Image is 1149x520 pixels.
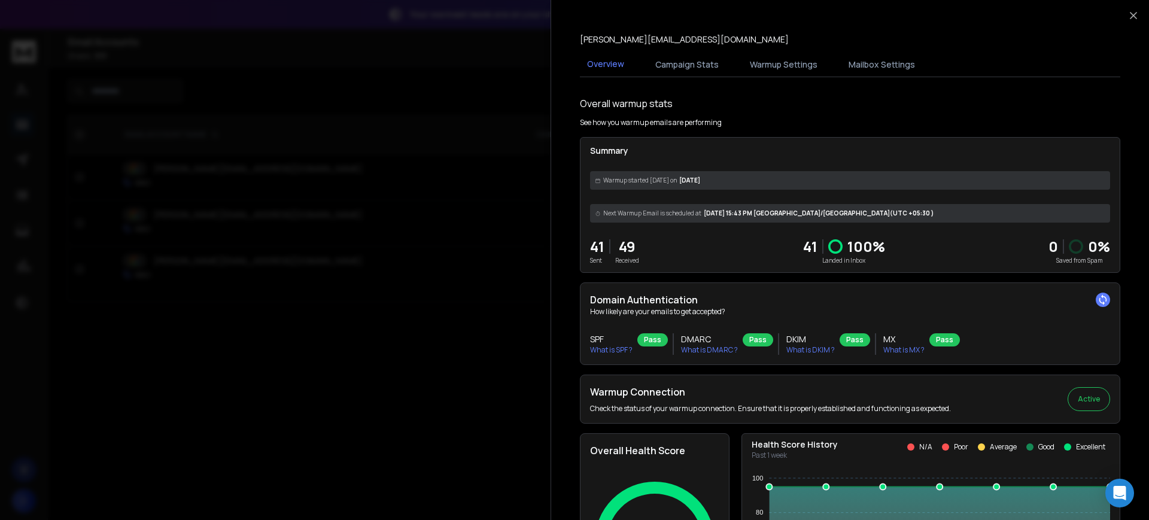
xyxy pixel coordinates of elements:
[1088,237,1110,256] p: 0 %
[590,171,1110,190] div: [DATE]
[883,345,925,355] p: What is MX ?
[590,293,1110,307] h2: Domain Authentication
[648,51,726,78] button: Campaign Stats
[840,333,870,346] div: Pass
[590,443,719,458] h2: Overall Health Score
[841,51,922,78] button: Mailbox Settings
[786,333,835,345] h3: DKIM
[580,118,722,127] p: See how you warmup emails are performing
[1048,256,1110,265] p: Saved from Spam
[1038,442,1054,452] p: Good
[603,209,701,218] span: Next Warmup Email is scheduled at
[1076,442,1105,452] p: Excellent
[580,34,789,45] p: [PERSON_NAME][EMAIL_ADDRESS][DOMAIN_NAME]
[681,333,738,345] h3: DMARC
[590,145,1110,157] p: Summary
[590,345,633,355] p: What is SPF ?
[847,237,885,256] p: 100 %
[590,256,604,265] p: Sent
[786,345,835,355] p: What is DKIM ?
[803,256,885,265] p: Landed in Inbox
[590,237,604,256] p: 41
[1048,236,1058,256] strong: 0
[1068,387,1110,411] button: Active
[990,442,1017,452] p: Average
[1105,479,1134,507] div: Open Intercom Messenger
[590,385,951,399] h2: Warmup Connection
[590,307,1110,317] p: How likely are your emails to get accepted?
[752,451,838,460] p: Past 1 week
[929,333,960,346] div: Pass
[615,256,639,265] p: Received
[681,345,738,355] p: What is DMARC ?
[803,237,817,256] p: 41
[603,176,677,185] span: Warmup started [DATE] on
[580,96,673,111] h1: Overall warmup stats
[637,333,668,346] div: Pass
[615,237,639,256] p: 49
[954,442,968,452] p: Poor
[743,333,773,346] div: Pass
[590,204,1110,223] div: [DATE] 15:43 PM [GEOGRAPHIC_DATA]/[GEOGRAPHIC_DATA] (UTC +05:30 )
[580,51,631,78] button: Overview
[752,475,763,482] tspan: 100
[756,509,763,516] tspan: 80
[883,333,925,345] h3: MX
[919,442,932,452] p: N/A
[590,404,951,413] p: Check the status of your warmup connection. Ensure that it is properly established and functionin...
[743,51,825,78] button: Warmup Settings
[752,439,838,451] p: Health Score History
[590,333,633,345] h3: SPF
